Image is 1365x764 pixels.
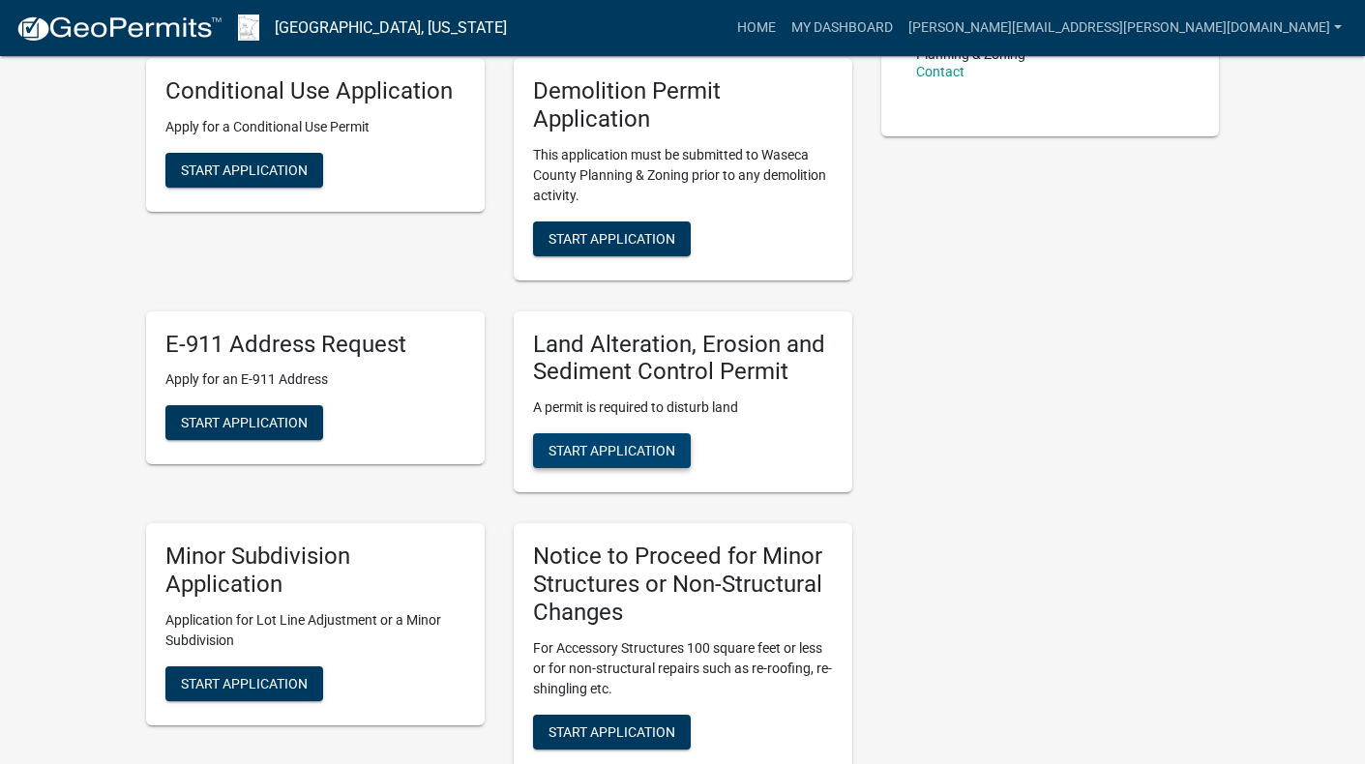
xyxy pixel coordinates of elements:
[165,331,465,359] h5: E-911 Address Request
[165,405,323,440] button: Start Application
[181,415,308,430] span: Start Application
[181,675,308,691] span: Start Application
[533,331,833,387] h5: Land Alteration, Erosion and Sediment Control Permit
[533,715,691,749] button: Start Application
[533,397,833,418] p: A permit is required to disturb land
[165,153,323,188] button: Start Application
[165,543,465,599] h5: Minor Subdivision Application
[916,64,964,79] a: Contact
[238,15,259,41] img: Waseca County, Minnesota
[165,610,465,651] p: Application for Lot Line Adjustment or a Minor Subdivision
[533,77,833,133] h5: Demolition Permit Application
[165,666,323,701] button: Start Application
[165,369,465,390] p: Apply for an E-911 Address
[729,10,784,46] a: Home
[533,221,691,256] button: Start Application
[549,230,675,246] span: Start Application
[533,145,833,206] p: This application must be submitted to Waseca County Planning & Zoning prior to any demolition act...
[549,723,675,739] span: Start Application
[275,12,507,44] a: [GEOGRAPHIC_DATA], [US_STATE]
[901,10,1350,46] a: [PERSON_NAME][EMAIL_ADDRESS][PERSON_NAME][DOMAIN_NAME]
[181,162,308,177] span: Start Application
[784,10,901,46] a: My Dashboard
[549,443,675,458] span: Start Application
[533,638,833,699] p: For Accessory Structures 100 square feet or less or for non-structural repairs such as re-roofing...
[533,543,833,626] h5: Notice to Proceed for Minor Structures or Non-Structural Changes
[165,77,465,105] h5: Conditional Use Application
[533,433,691,468] button: Start Application
[916,47,1025,61] p: Planning & Zoning
[165,117,465,137] p: Apply for a Conditional Use Permit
